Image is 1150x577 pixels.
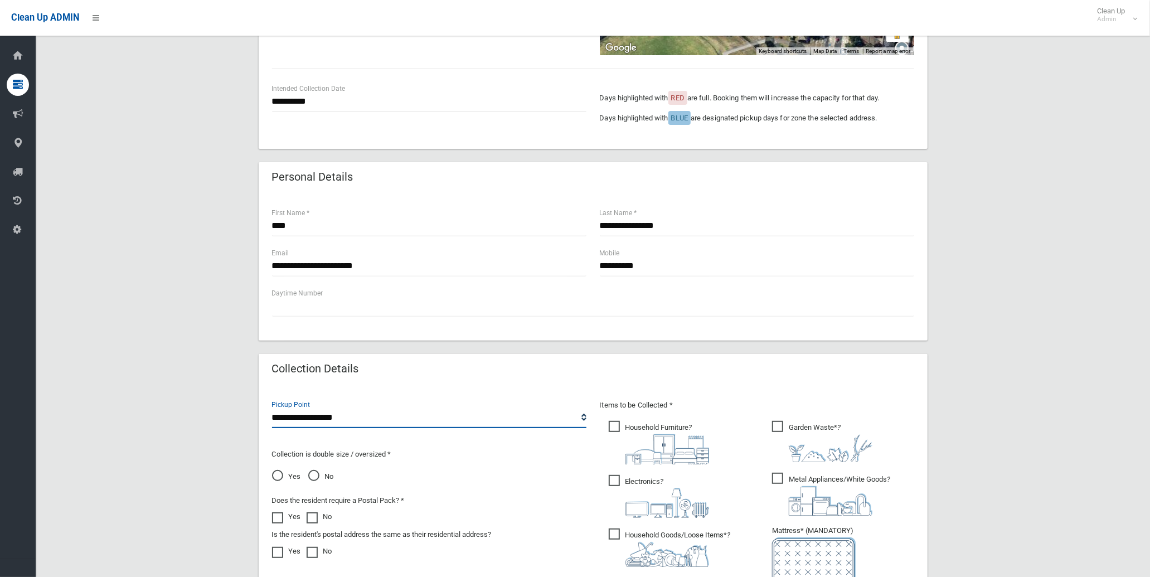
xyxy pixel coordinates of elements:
span: Yes [272,470,301,483]
header: Collection Details [259,358,372,380]
i: ? [625,423,709,464]
header: Personal Details [259,166,367,188]
p: Days highlighted with are designated pickup days for zone the selected address. [600,111,914,125]
a: Open this area in Google Maps (opens a new window) [603,41,639,55]
span: Electronics [609,475,709,518]
span: Clean Up [1091,7,1136,23]
span: RED [671,94,685,102]
span: Metal Appliances/White Goods [772,473,890,516]
i: ? [625,531,731,567]
label: Yes [272,545,301,558]
span: Clean Up ADMIN [11,12,79,23]
span: No [308,470,334,483]
a: Report a map error [866,48,911,54]
button: Keyboard shortcuts [759,47,807,55]
i: ? [789,475,890,516]
a: Terms (opens in new tab) [844,48,860,54]
img: b13cc3517677393f34c0a387616ef184.png [625,542,709,567]
i: ? [789,423,872,462]
img: aa9efdbe659d29b613fca23ba79d85cb.png [625,434,709,464]
i: ? [625,477,709,518]
label: Is the resident's postal address the same as their residential address? [272,528,492,541]
img: Google [603,41,639,55]
img: 394712a680b73dbc3d2a6a3a7ffe5a07.png [625,488,709,518]
span: BLUE [671,114,688,122]
span: Household Furniture [609,421,709,464]
span: Garden Waste* [772,421,872,462]
p: Days highlighted with are full. Booking them will increase the capacity for that day. [600,91,914,105]
label: Does the resident require a Postal Pack? * [272,494,405,507]
label: Yes [272,510,301,523]
label: No [307,510,332,523]
span: Household Goods/Loose Items* [609,528,731,567]
img: 4fd8a5c772b2c999c83690221e5242e0.png [789,434,872,462]
button: Map Data [814,47,837,55]
p: Collection is double size / oversized * [272,448,586,461]
img: 36c1b0289cb1767239cdd3de9e694f19.png [789,486,872,516]
small: Admin [1097,15,1125,23]
label: No [307,545,332,558]
p: Items to be Collected * [600,399,914,412]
